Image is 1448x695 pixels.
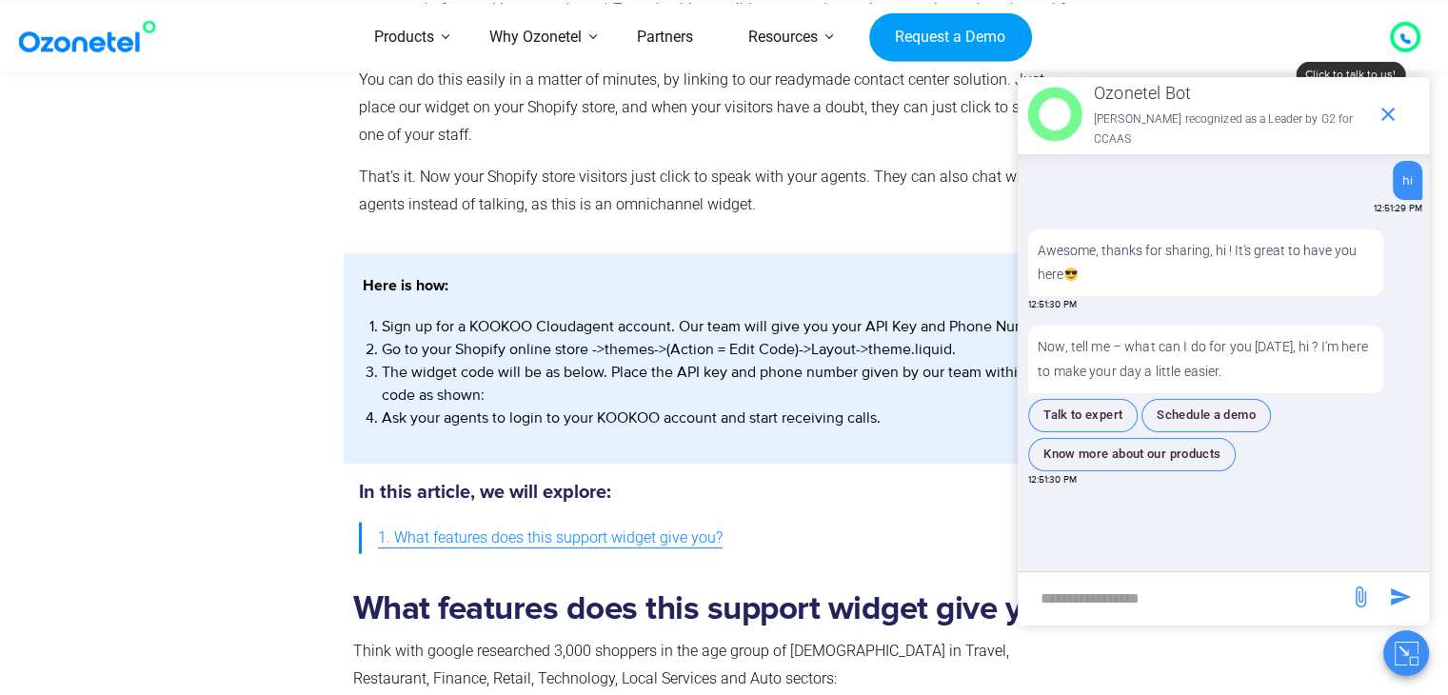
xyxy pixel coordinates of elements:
[378,521,723,556] a: 1. What features does this support widget give you?
[359,67,1081,149] p: You can do this easily in a matter of minutes, by linking to our readymade contact center solutio...
[1094,78,1367,109] p: Ozonetel Bot
[382,407,1079,429] li: Ask your agents to login to your KOOKOO account and start receiving calls.
[382,361,1079,407] li: The widget code will be as below. Place the API key and phone number given by our team within the...
[1027,582,1339,616] div: new-msg-input
[721,4,845,71] a: Resources
[1028,298,1077,312] span: 12:51:30 PM
[1027,87,1082,142] img: header
[1374,202,1422,216] span: 12:51:29 PM
[1028,326,1383,392] p: Now, tell me – what can I do for you [DATE], hi ? I'm here to make your day a little easier.
[1369,95,1407,133] span: end chat or minimize
[359,168,1067,213] span: That’s it. Now your Shopify store visitors just click to speak with your agents. They can also ch...
[462,4,609,71] a: Why Ozonetel
[382,315,1079,338] li: Sign up for a KOOKOO Cloudagent account. Our team will give you your API Key and Phone Number.
[1094,109,1367,150] p: [PERSON_NAME] recognized as a Leader by G2 for CCAAS
[1038,239,1374,287] p: Awesome, thanks for sharing, hi ! It's great to have you here
[378,525,723,552] span: 1. What features does this support widget give you?
[869,12,1032,62] a: Request a Demo
[353,638,1088,693] p: Think with google researched 3,000 shoppers in the age group of [DEMOGRAPHIC_DATA] in Travel, Res...
[1028,438,1236,471] button: Know more about our products
[1028,399,1138,432] button: Talk to expert
[353,592,1073,625] strong: What features does this support widget give you?
[1383,630,1429,676] button: Close chat
[1064,268,1078,281] img: 😎
[347,4,462,71] a: Products
[1141,399,1271,432] button: Schedule a demo
[363,278,448,293] strong: Here is how:
[1381,578,1419,616] span: send message
[609,4,721,71] a: Partners
[1402,170,1413,190] div: hi
[382,338,1079,361] li: Go to your Shopify online store ->themes->(Action = Edit Code)->Layout->theme.liquid.
[359,483,1081,502] h5: In this article, we will explore:
[1341,578,1379,616] span: send message
[1028,473,1077,487] span: 12:51:30 PM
